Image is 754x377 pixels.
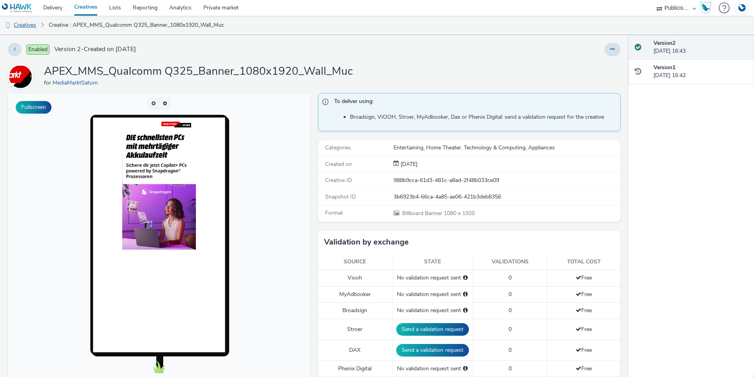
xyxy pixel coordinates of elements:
span: Billboard Banner [402,210,444,217]
span: for [44,79,53,86]
button: Send a validation request [396,344,469,357]
span: Free [576,274,592,281]
span: Snapshot ID [325,193,356,200]
th: State [392,254,473,270]
div: [DATE] 16:42 [653,64,748,80]
span: 0 [509,291,512,298]
td: Phenix Digital [318,360,392,377]
strong: Version 2 [653,39,675,47]
span: 0 [509,307,512,314]
div: 3b6923b4-66ca-4a85-ae06-421b3deb8356 [393,193,620,201]
div: No validation request sent [396,365,469,373]
a: MediaMarktSaturn [8,73,36,80]
div: No validation request sent [396,291,469,298]
span: 0 [509,326,512,333]
td: MyAdbooker [318,286,392,302]
div: Please select a deal below and click on Send to send a validation request to Viooh. [463,274,468,282]
td: Viooh [318,270,392,286]
span: Enabled [26,44,49,55]
button: Send a validation request [396,323,469,336]
td: DAX [318,340,392,360]
div: [DATE] 16:43 [653,39,748,55]
strong: Version 1 [653,64,675,71]
td: Stroer [318,319,392,340]
span: [DATE] [399,160,417,168]
span: Free [576,365,592,372]
th: Source [318,254,392,270]
div: Please select a deal below and click on Send to send a validation request to Phenix Digital. [463,365,468,373]
div: Please select a deal below and click on Send to send a validation request to MyAdbooker. [463,291,468,298]
img: dooh [4,22,12,29]
span: Free [576,291,592,298]
span: Free [576,307,592,314]
div: No validation request sent [396,274,469,282]
div: No validation request sent [396,307,469,314]
div: Entertaining, Home Theater, Technology & Computing, Appliances [393,144,620,152]
span: 0 [509,365,512,372]
img: MediaMarktSaturn [9,65,32,88]
span: Free [576,346,592,354]
span: Version 2 - Created on [DATE] [54,45,136,54]
img: undefined Logo [2,3,32,13]
div: 988b9cca-61d3-481c-a8ad-2f48b033ce09 [393,177,620,184]
div: Please select a deal below and click on Send to send a validation request to Broadsign. [463,307,468,314]
a: Hawk Academy [700,2,715,14]
a: MediaMarktSaturn [53,79,101,86]
td: Broadsign [318,303,392,319]
span: To deliver using: [334,97,612,108]
h3: Validation by exchange [324,236,409,248]
span: 1080 x 1920 [401,210,475,217]
span: Created on [325,160,352,168]
h1: APEX_MMS_Qualcomm Q325_Banner_1080x1920_Wall_Muc [44,64,353,79]
span: 0 [509,346,512,354]
button: Fullscreen [16,101,51,114]
th: Total cost [547,254,620,270]
span: Categories [325,144,351,151]
img: Account DE [736,2,748,15]
span: Format [325,209,343,217]
li: Broadsign, VIOOH, Stroer, MyAdbooker, Dax or Phenix Digital: send a validation request for the cr... [350,113,616,121]
div: Creation 05 September 2025, 16:42 [399,160,417,168]
img: Advertisement preview [114,24,188,156]
a: Creative : APEX_MMS_Qualcomm Q325_Banner_1080x1920_Wall_Muc [45,16,228,35]
span: 0 [509,274,512,281]
th: Validations [473,254,547,270]
span: Creative ID [325,177,352,184]
img: Hawk Academy [700,2,712,14]
span: Free [576,326,592,333]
